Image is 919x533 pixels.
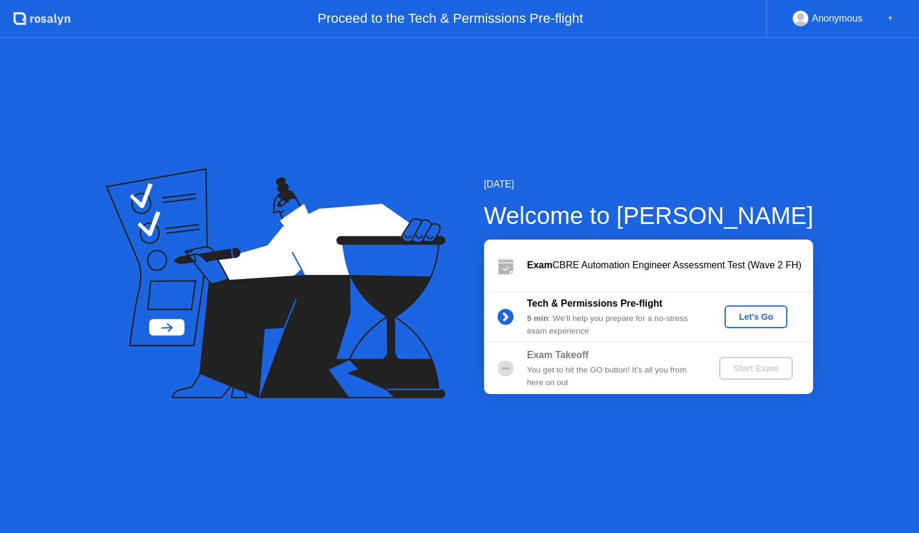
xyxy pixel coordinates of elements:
div: ▼ [887,11,893,26]
b: Exam Takeoff [527,350,589,360]
div: [DATE] [484,177,814,192]
div: Welcome to [PERSON_NAME] [484,198,814,234]
b: Tech & Permissions Pre-flight [527,298,662,308]
div: Start Exam [724,364,788,373]
div: : We’ll help you prepare for a no-stress exam experience [527,313,699,337]
b: Exam [527,260,553,270]
button: Let's Go [725,305,787,328]
div: CBRE Automation Engineer Assessment Test (Wave 2 FH) [527,258,813,272]
div: You get to hit the GO button! It’s all you from here on out [527,364,699,389]
div: Anonymous [812,11,863,26]
button: Start Exam [719,357,793,380]
div: Let's Go [729,312,783,322]
b: 5 min [527,314,549,323]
